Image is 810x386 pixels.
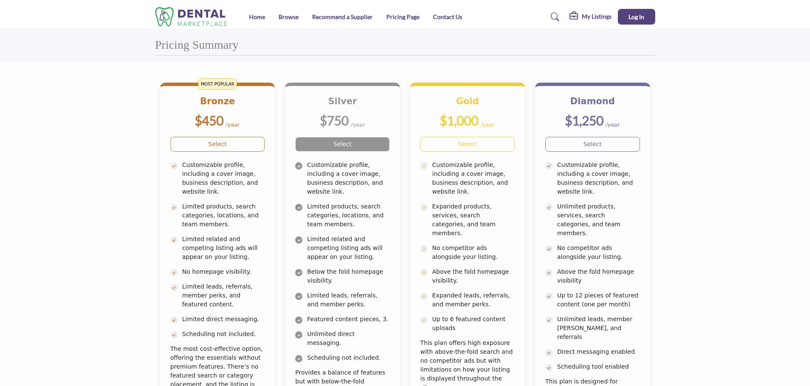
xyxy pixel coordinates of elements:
[432,202,515,238] p: Expanded products, services, search categories, and team members.
[557,267,640,285] p: Above the fold homepage visibility
[557,202,640,238] p: Unlimited products, services, search categories, and team members.
[433,13,462,20] a: Contact Us
[440,113,478,128] b: $1,000
[307,291,390,309] p: Limited leads, referrals, and member perks.
[557,244,640,261] p: No competitor ads alongside your listing.
[279,13,299,20] a: Browse
[557,315,640,342] p: Unlimited leads, member [PERSON_NAME], and referrals
[182,330,265,339] p: Scheduling not included.
[307,315,390,324] p: Featured content pieces, 3.
[432,315,515,333] p: Up to 6 featured content uploads
[570,96,615,106] b: Diamond
[432,244,515,261] p: No competitor ads alongside your listing.
[386,13,419,20] a: Pricing Page
[307,235,390,261] p: Limited related and competing listing ads will appear on your listing.
[606,121,620,128] sub: /year
[557,291,640,309] p: Up to 12 pieces of featured content (one per month)
[182,267,265,276] p: No homepage visibility.
[249,13,265,20] a: Home
[226,121,240,128] sub: /year
[198,78,237,90] span: MOST POPULAR
[432,161,515,196] p: Customizable profile, including a cover image, business description, and website link.
[155,38,239,52] h2: Pricing Summary
[307,202,390,229] p: Limited products, search categories, locations, and team members.
[432,267,515,285] p: Above the fold homepage visibility.
[182,282,265,309] p: Limited leads, referrals, member perks, and featured content.
[182,235,265,261] p: Limited related and competing listing ads will appear on your listing.
[542,10,565,24] a: Search
[420,137,515,152] a: Select
[351,121,366,128] sub: /year
[182,202,265,229] p: Limited products, search categories, locations, and team members.
[155,7,232,26] img: Site Logo
[307,161,390,196] p: Customizable profile, including a cover image, business description, and website link.
[312,13,373,20] a: Recommend a Supplier
[432,291,515,309] p: Expanded leads, referrals, and member perks.
[182,161,265,196] p: Customizable profile, including a cover image, business description, and website link.
[628,13,644,20] span: Log In
[170,137,265,152] a: Select
[200,96,235,106] b: Bronze
[456,96,479,106] b: Gold
[295,137,390,152] a: Select
[557,362,640,371] p: Scheduling tool enabled
[582,13,612,20] h5: My Listings
[557,161,640,196] p: Customizable profile, including a cover image, business description, and website link.
[307,330,390,347] p: Unlimited direct messaging.
[557,347,640,356] p: Direct messaging enabled
[307,353,390,362] p: Scheduling not included.
[565,113,603,128] b: $1,250
[328,96,357,106] b: Silver
[320,113,349,128] b: $750
[195,113,223,128] b: $450
[545,137,640,152] a: Select
[307,267,390,285] p: Below the fold homepage visibility.
[570,12,612,22] div: My Listings
[182,315,265,324] p: Limited direct messaging.
[480,121,495,128] sub: /year
[618,9,655,25] button: Log In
